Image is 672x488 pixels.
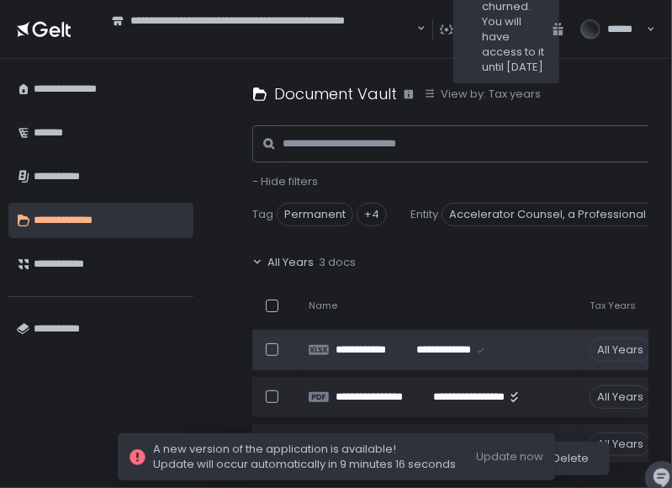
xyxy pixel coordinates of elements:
[277,203,353,226] span: Permanent
[267,255,314,270] span: All Years
[537,451,590,466] button: Delete
[274,82,397,105] h1: Document Vault
[112,29,415,45] input: Search for option
[477,449,544,464] button: Update now
[410,207,438,222] span: Entity
[252,173,318,189] span: - Hide filters
[319,255,356,270] span: 3 docs
[309,300,337,312] span: Name
[424,87,541,102] button: View by: Tax years
[154,442,457,472] span: A new version of the application is available! Update will occur automatically in 9 minutes 16 se...
[590,338,651,362] div: All Years
[101,4,426,54] div: Search for option
[357,203,387,226] div: +4
[252,174,318,189] button: - Hide filters
[590,385,651,409] div: All Years
[590,432,651,456] div: All Years
[252,207,273,222] span: Tag
[590,300,636,312] span: Tax Years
